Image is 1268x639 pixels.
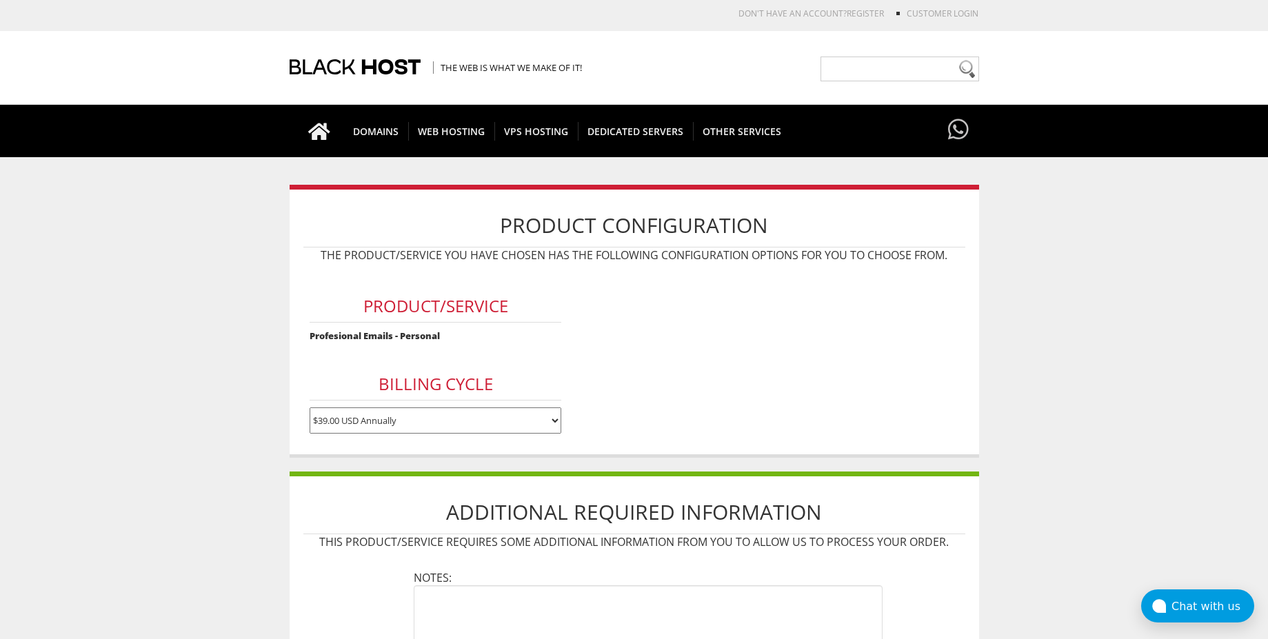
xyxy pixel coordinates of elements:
[408,122,495,141] span: WEB HOSTING
[907,8,978,19] a: Customer Login
[303,534,965,549] p: This product/service requires some additional information from you to allow us to process your or...
[408,105,495,157] a: WEB HOSTING
[693,105,791,157] a: OTHER SERVICES
[693,122,791,141] span: OTHER SERVICES
[310,329,440,342] strong: Profesional Emails - Personal
[821,57,979,81] input: Need help?
[1141,589,1254,622] button: Chat with us
[494,122,578,141] span: VPS HOSTING
[494,105,578,157] a: VPS HOSTING
[847,8,884,19] a: REGISTER
[1171,600,1254,613] div: Chat with us
[578,105,694,157] a: DEDICATED SERVERS
[310,368,561,400] h3: Billing Cycle
[718,8,884,19] li: Don't have an account?
[343,122,409,141] span: DOMAINS
[303,203,965,247] h1: Product Configuration
[578,122,694,141] span: DEDICATED SERVERS
[945,105,972,156] a: Have questions?
[294,105,344,157] a: Go to homepage
[433,61,582,74] span: The Web is what we make of it!
[343,105,409,157] a: DOMAINS
[303,247,965,263] p: The product/service you have chosen has the following configuration options for you to choose from.
[310,290,561,323] h3: Product/Service
[303,490,965,534] h1: Additional Required Information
